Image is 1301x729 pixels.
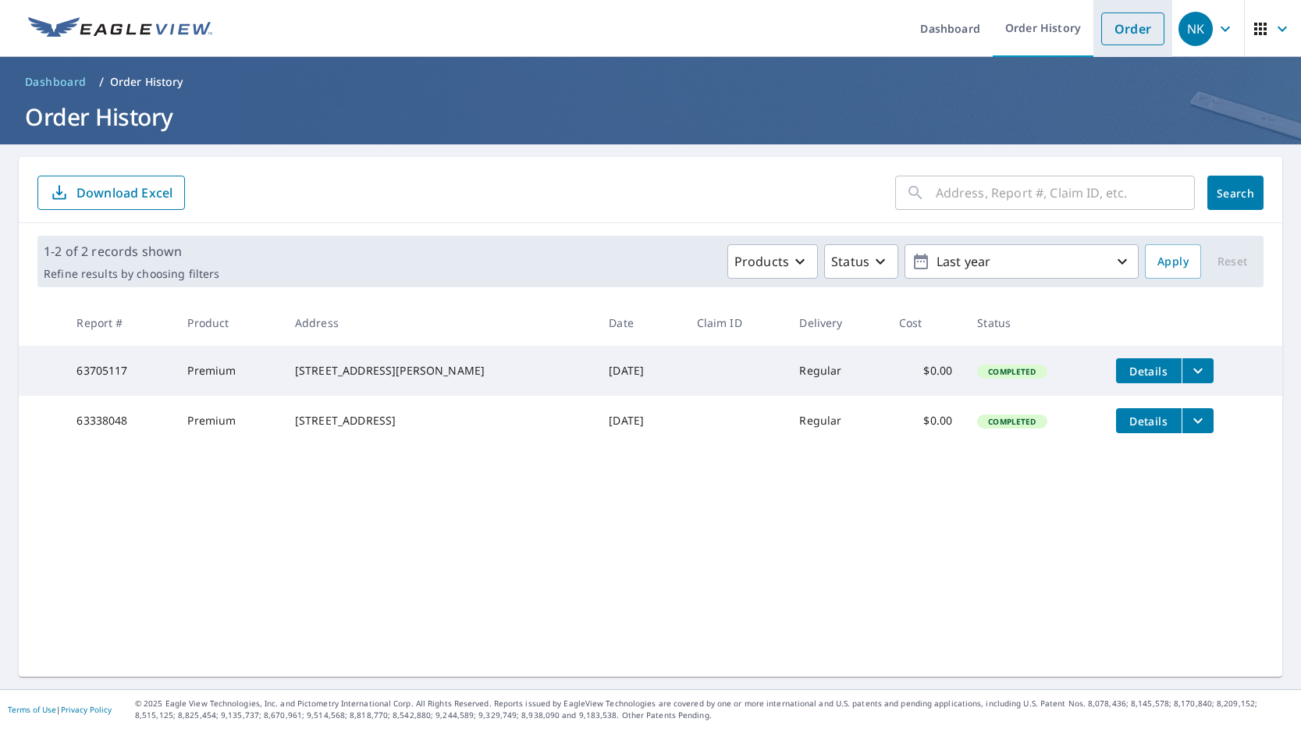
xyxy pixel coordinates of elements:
td: [DATE] [596,346,684,396]
p: Products [734,252,789,271]
p: Status [831,252,869,271]
span: Completed [979,366,1045,377]
td: $0.00 [887,346,965,396]
td: 63338048 [64,396,175,446]
button: Download Excel [37,176,185,210]
span: Details [1125,414,1172,429]
p: | [8,705,112,714]
button: detailsBtn-63338048 [1116,408,1182,433]
a: Terms of Use [8,704,56,715]
th: Address [283,300,596,346]
span: Details [1125,364,1172,379]
p: Last year [930,248,1113,276]
a: Order [1101,12,1164,45]
td: 63705117 [64,346,175,396]
button: detailsBtn-63705117 [1116,358,1182,383]
th: Date [596,300,684,346]
a: Privacy Policy [61,704,112,715]
input: Address, Report #, Claim ID, etc. [936,171,1195,215]
td: Premium [175,346,282,396]
button: filesDropdownBtn-63338048 [1182,408,1214,433]
p: Refine results by choosing filters [44,267,219,281]
div: NK [1178,12,1213,46]
p: 1-2 of 2 records shown [44,242,219,261]
td: $0.00 [887,396,965,446]
th: Status [965,300,1103,346]
th: Product [175,300,282,346]
td: Regular [787,346,886,396]
h1: Order History [19,101,1282,133]
p: Order History [110,74,183,90]
th: Claim ID [684,300,787,346]
th: Report # [64,300,175,346]
td: Regular [787,396,886,446]
span: Search [1220,186,1251,201]
button: Search [1207,176,1264,210]
span: Completed [979,416,1045,427]
div: [STREET_ADDRESS][PERSON_NAME] [295,363,584,379]
nav: breadcrumb [19,69,1282,94]
img: EV Logo [28,17,212,41]
th: Delivery [787,300,886,346]
td: [DATE] [596,396,684,446]
p: Download Excel [76,184,172,201]
p: © 2025 Eagle View Technologies, Inc. and Pictometry International Corp. All Rights Reserved. Repo... [135,698,1293,721]
button: filesDropdownBtn-63705117 [1182,358,1214,383]
button: Apply [1145,244,1201,279]
button: Status [824,244,898,279]
th: Cost [887,300,965,346]
li: / [99,73,104,91]
span: Apply [1157,252,1189,272]
button: Products [727,244,818,279]
button: Last year [905,244,1139,279]
span: Dashboard [25,74,87,90]
a: Dashboard [19,69,93,94]
td: Premium [175,396,282,446]
div: [STREET_ADDRESS] [295,413,584,429]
